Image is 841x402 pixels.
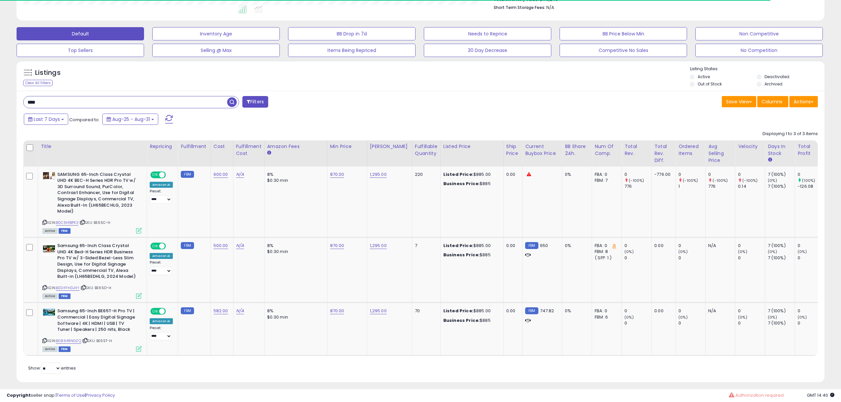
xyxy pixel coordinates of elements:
[708,143,732,164] div: Avg Selling Price
[150,189,173,204] div: Preset:
[370,143,409,150] div: [PERSON_NAME]
[415,143,438,157] div: Fulfillable Quantity
[595,243,617,249] div: FBA: 0
[165,243,175,249] span: OFF
[654,243,670,249] div: 0.00
[267,243,322,249] div: 8%
[242,96,268,108] button: Filters
[80,285,111,290] span: | SKU: BE65D-H
[57,243,138,281] b: Samsung 65-Inch Class Crystal UHD 4K Bed-H Series HDR Business Pro TV w/ 3-Sided Bezel-Less Slim ...
[525,143,559,157] div: Current Buybox Price
[267,308,322,314] div: 8%
[768,172,795,177] div: 7 (100%)
[42,172,56,180] img: 419xDgWbjtL._SL40_.jpg
[768,315,777,320] small: (0%)
[57,392,85,398] a: Terms of Use
[738,183,765,189] div: 0.14
[494,5,545,10] b: Short Term Storage Fees:
[443,308,473,314] b: Listed Price:
[765,74,789,79] label: Deactivated
[82,338,112,343] span: | SKU: BE65T-H
[683,178,698,183] small: (-100%)
[267,172,322,177] div: 8%
[7,392,115,399] div: seller snap | |
[443,180,480,187] b: Business Price:
[214,242,228,249] a: 500.00
[768,157,772,163] small: Days In Stock.
[546,4,554,11] span: N/A
[540,242,548,249] span: 650
[443,143,501,150] div: Listed Price
[506,243,517,249] div: 0.00
[738,255,765,261] div: 0
[738,320,765,326] div: 0
[152,44,280,57] button: Selling @ Max
[525,307,538,314] small: FBM
[763,131,818,137] div: Displaying 1 to 3 of 3 items
[802,178,815,183] small: (100%)
[443,181,498,187] div: $885
[678,315,688,320] small: (0%)
[59,293,71,299] span: FBM
[443,242,473,249] b: Listed Price:
[236,171,244,178] a: N/A
[560,44,687,57] button: Competitive No Sales
[181,307,194,314] small: FBM
[798,183,824,189] div: -126.08
[565,172,587,177] div: 0%
[654,143,673,164] div: Total Rev. Diff.
[765,81,782,87] label: Archived
[35,68,61,77] h5: Listings
[42,243,142,298] div: ASIN:
[443,317,480,324] b: Business Price:
[678,172,705,177] div: 0
[267,143,324,150] div: Amazon Fees
[236,308,244,314] a: N/A
[28,365,76,371] span: Show: entries
[738,143,762,150] div: Velocity
[267,249,322,255] div: $0.30 min
[565,243,587,249] div: 0%
[165,309,175,314] span: OFF
[595,177,617,183] div: FBM: 7
[330,171,344,178] a: 870.00
[236,242,244,249] a: N/A
[595,249,617,255] div: FBM: 8
[267,150,271,156] small: Amazon Fees.
[181,143,208,150] div: Fulfillment
[443,252,480,258] b: Business Price:
[798,320,824,326] div: 0
[443,243,498,249] div: $885.00
[112,116,150,123] span: Aug-25 - Aug-31
[267,314,322,320] div: $0.30 min
[708,172,735,177] div: 0
[624,308,651,314] div: 0
[798,308,824,314] div: 0
[370,242,387,249] a: 1,295.00
[735,392,784,398] span: Authorization required
[798,255,824,261] div: 0
[624,249,634,254] small: (0%)
[57,308,138,334] b: Samsung 65-Inch BE65T-H Pro TV | Commercial | Easy Digital Signage Software | 4K | HDMI | USB | T...
[102,114,158,125] button: Aug-25 - Aug-31
[443,318,498,324] div: $885
[57,172,138,216] b: SAMSUNG 65-Inch Class Crystal UHD 4K BEC-H Series HDR Pro TV w/ 3D Surround Sound, PurColor, Cont...
[214,143,230,150] div: Cost
[181,171,194,178] small: FBM
[236,143,262,157] div: Fulfillment Cost
[415,172,435,177] div: 220
[624,255,651,261] div: 0
[798,143,822,157] div: Total Profit
[742,178,758,183] small: (-100%)
[79,220,110,225] span: | SKU: BE65C-H
[807,392,834,398] span: 2025-09-8 14:40 GMT
[678,243,705,249] div: 0
[565,143,589,157] div: BB Share 24h.
[42,293,58,299] span: All listings currently available for purchase on Amazon
[86,392,115,398] a: Privacy Policy
[678,249,688,254] small: (0%)
[506,172,517,177] div: 0.00
[288,27,416,40] button: BB Drop in 7d
[424,27,551,40] button: Needs to Reprice
[629,178,644,183] small: (-100%)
